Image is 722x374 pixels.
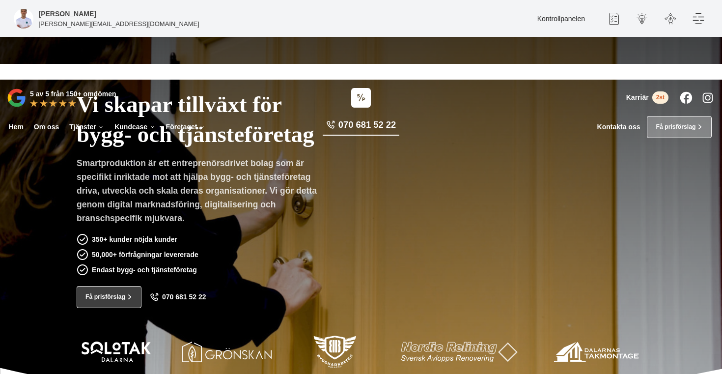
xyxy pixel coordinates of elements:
p: 5 av 5 från 150+ omdömen [30,88,116,99]
a: Få prisförslag [647,116,712,138]
span: 070 681 52 22 [162,293,206,301]
a: Kontrollpanelen [537,15,585,23]
p: Smartproduktion är ett entreprenörsdrivet bolag som är specifikt inriktade mot att hjälpa bygg- o... [77,156,324,229]
p: Vi vann Årets Unga Företagare i Dalarna 2024 – [3,67,719,76]
p: [PERSON_NAME][EMAIL_ADDRESS][DOMAIN_NAME] [39,19,199,29]
a: 070 681 52 22 [323,118,399,136]
a: Tjänster [68,116,106,138]
span: 2st [652,91,668,104]
span: Karriär [626,93,649,102]
a: 070 681 52 22 [150,293,206,302]
a: Företaget [164,116,207,138]
h5: Administratör [39,8,96,19]
p: 50,000+ förfrågningar levererade [92,249,198,260]
img: foretagsbild-pa-smartproduktion-en-webbyraer-i-dalarnas-lan.png [14,9,33,29]
a: Läs pressmeddelandet här! [390,68,471,75]
span: Få prisförslag [656,122,695,132]
p: Endast bygg- och tjänsteföretag [92,264,197,275]
span: 070 681 52 22 [338,118,396,131]
p: 350+ kunder nöjda kunder [92,234,177,245]
a: Få prisförslag [77,286,141,308]
a: Om oss [32,116,60,138]
a: Kontakta oss [597,123,640,131]
span: Få prisförslag [85,292,125,302]
a: Karriär 2st [626,91,668,104]
a: Kundcase [113,116,157,138]
a: Hem [7,116,25,138]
